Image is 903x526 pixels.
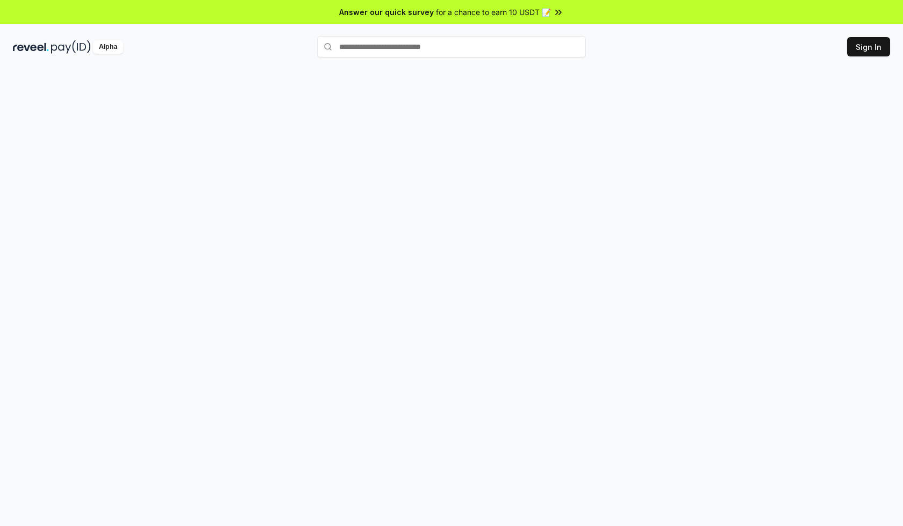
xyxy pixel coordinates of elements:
[436,6,551,18] span: for a chance to earn 10 USDT 📝
[93,40,123,54] div: Alpha
[13,40,49,54] img: reveel_dark
[847,37,890,56] button: Sign In
[339,6,434,18] span: Answer our quick survey
[51,40,91,54] img: pay_id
